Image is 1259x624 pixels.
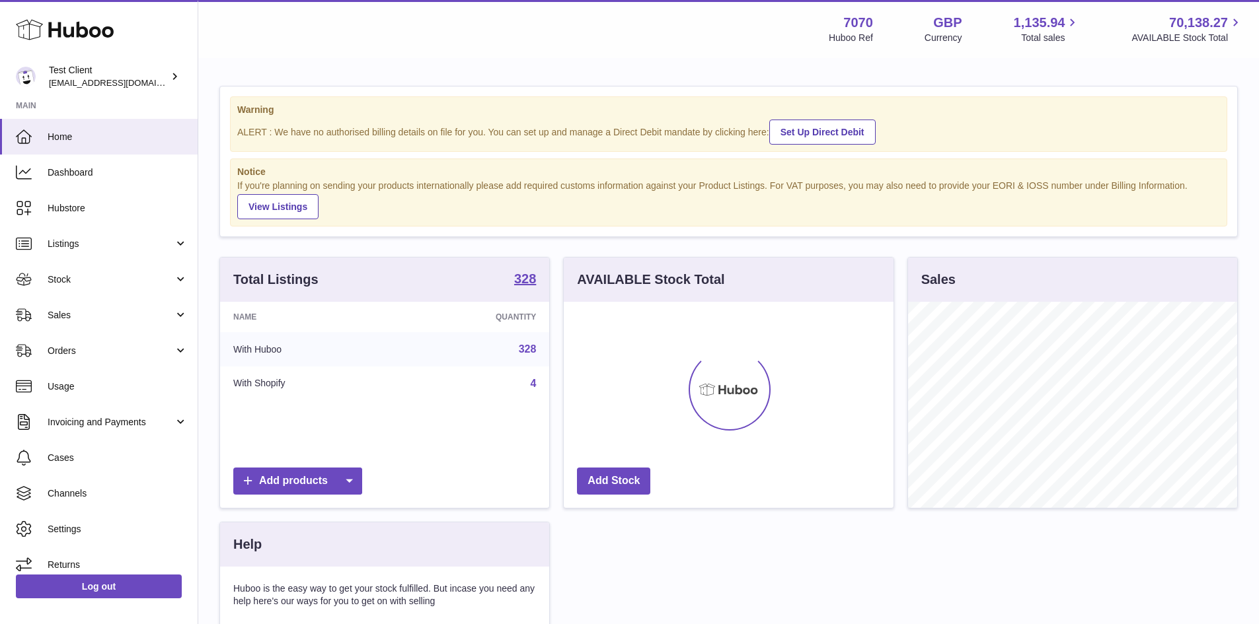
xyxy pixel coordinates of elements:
strong: 328 [514,272,536,285]
span: [EMAIL_ADDRESS][DOMAIN_NAME] [49,77,194,88]
a: 70,138.27 AVAILABLE Stock Total [1131,14,1243,44]
img: internalAdmin-7070@internal.huboo.com [16,67,36,87]
h3: AVAILABLE Stock Total [577,271,724,289]
span: Stock [48,273,174,286]
td: With Shopify [220,366,398,401]
a: 4 [530,378,536,389]
th: Quantity [398,302,550,332]
span: 70,138.27 [1169,14,1228,32]
span: Total sales [1021,32,1080,44]
h3: Help [233,536,262,553]
strong: GBP [933,14,962,32]
span: Hubstore [48,202,188,215]
span: Orders [48,345,174,357]
td: With Huboo [220,332,398,366]
span: Cases [48,452,188,464]
span: Usage [48,380,188,393]
span: Dashboard [48,166,188,179]
span: AVAILABLE Stock Total [1131,32,1243,44]
h3: Sales [921,271,956,289]
a: Add Stock [577,468,650,495]
span: 1,135.94 [1014,14,1065,32]
a: Add products [233,468,362,495]
p: Huboo is the easy way to get your stock fulfilled. But incase you need any help here's our ways f... [233,582,536,607]
div: If you're planning on sending your products internationally please add required customs informati... [237,180,1220,219]
span: Sales [48,309,174,322]
div: Huboo Ref [829,32,873,44]
a: 328 [519,343,537,355]
strong: 7070 [843,14,873,32]
strong: Warning [237,104,1220,116]
span: Listings [48,238,174,250]
strong: Notice [237,166,1220,178]
span: Settings [48,523,188,536]
div: Currency [925,32,962,44]
span: Home [48,131,188,143]
a: 328 [514,272,536,288]
a: 1,135.94 Total sales [1014,14,1081,44]
th: Name [220,302,398,332]
h3: Total Listings [233,271,319,289]
span: Channels [48,487,188,500]
a: View Listings [237,194,319,219]
div: ALERT : We have no authorised billing details on file for you. You can set up and manage a Direct... [237,118,1220,145]
a: Log out [16,574,182,598]
a: Set Up Direct Debit [769,120,876,145]
span: Invoicing and Payments [48,416,174,429]
span: Returns [48,559,188,571]
div: Test Client [49,64,168,89]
